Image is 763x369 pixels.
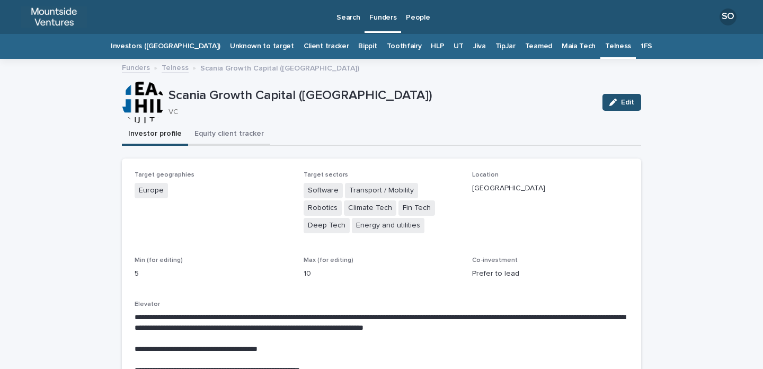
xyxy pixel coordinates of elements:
p: Scania Growth Capital ([GEOGRAPHIC_DATA]) [200,61,359,73]
a: 1FS [641,34,652,59]
button: Equity client tracker [188,124,270,146]
a: Jiva [473,34,486,59]
p: VC [168,108,590,117]
span: Energy and utilities [352,218,424,233]
span: Software [304,183,343,198]
p: Prefer to lead [472,268,628,279]
a: UT [454,34,463,59]
span: Edit [621,99,634,106]
span: Min (for editing) [135,257,183,263]
span: Target sectors [304,172,348,178]
a: HLP [431,34,444,59]
span: Transport / Mobility [345,183,418,198]
span: Europe [135,183,168,198]
a: Investors ([GEOGRAPHIC_DATA]) [111,34,220,59]
a: Teamed [525,34,552,59]
span: Deep Tech [304,218,350,233]
p: 5 [135,268,291,279]
span: Elevator [135,301,160,307]
p: [GEOGRAPHIC_DATA] [472,183,628,194]
button: Investor profile [122,124,188,146]
a: Telness [605,34,631,59]
a: Telness [162,61,189,73]
a: Unknown to target [230,34,294,59]
p: Scania Growth Capital ([GEOGRAPHIC_DATA]) [168,88,594,103]
span: Fin Tech [398,200,435,216]
a: Bippit [358,34,377,59]
span: Robotics [304,200,342,216]
button: Edit [602,94,641,111]
span: Target geographies [135,172,194,178]
img: ocD6MQ3pT7Gfft3G6jrd [21,6,87,28]
span: Max (for editing) [304,257,353,263]
span: Location [472,172,499,178]
div: SO [720,8,737,25]
a: Funders [122,61,150,73]
span: Co-investment [472,257,518,263]
a: TipJar [495,34,516,59]
a: Toothfairy [387,34,422,59]
p: 10 [304,268,460,279]
a: Client tracker [304,34,349,59]
span: Climate Tech [344,200,396,216]
a: Maia Tech [562,34,596,59]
